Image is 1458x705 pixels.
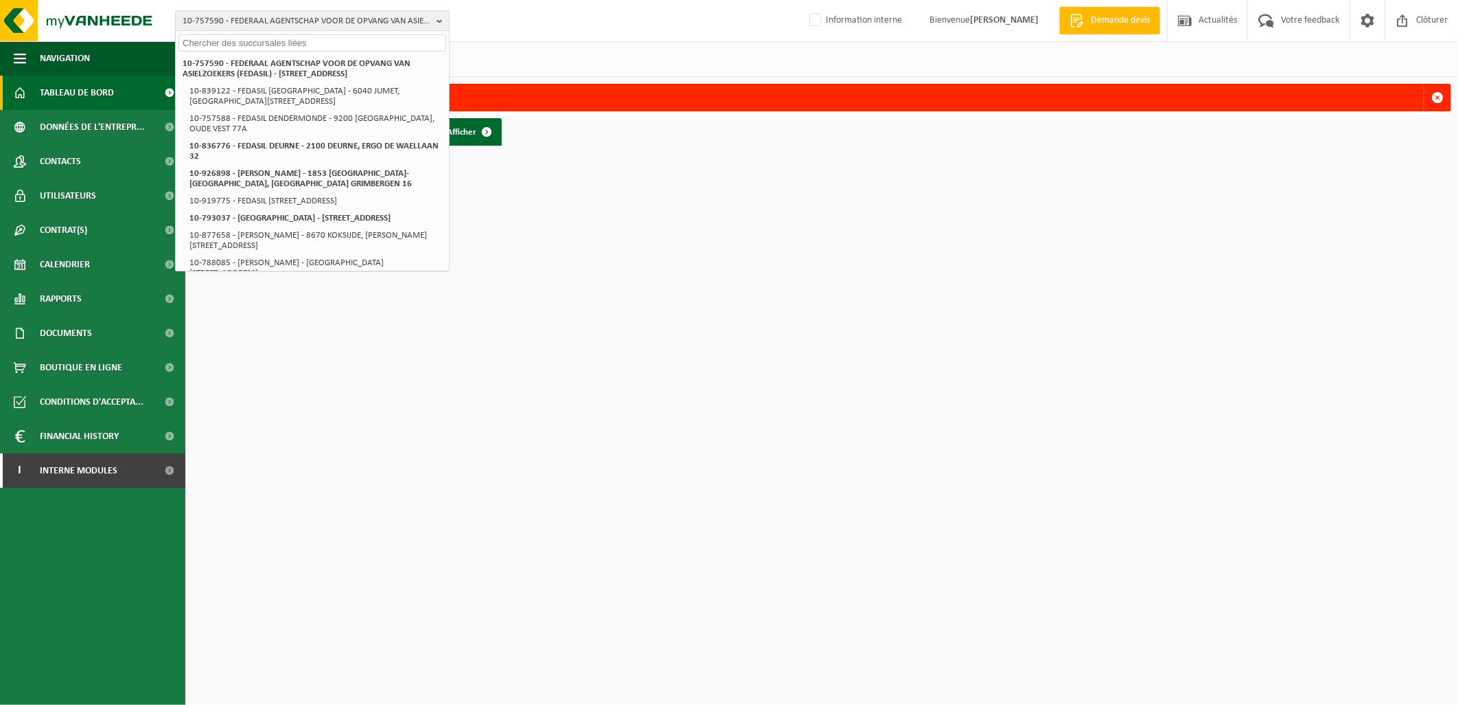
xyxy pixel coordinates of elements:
strong: 10-793037 - [GEOGRAPHIC_DATA] - [STREET_ADDRESS] [189,214,391,223]
label: Information interne [807,10,902,31]
span: Documents [40,316,92,350]
span: Contacts [40,144,81,179]
button: 10-757590 - FEDERAAL AGENTSCHAP VOOR DE OPVANG VAN ASIELZOEKERS (FEDASIL) - [STREET_ADDRESS] [175,10,450,31]
span: Rapports [40,282,82,316]
li: 10-788085 - [PERSON_NAME] - [GEOGRAPHIC_DATA][STREET_ADDRESS] [185,254,446,282]
span: Données de l'entrepr... [40,110,145,144]
span: Navigation [40,41,90,76]
strong: 10-836776 - FEDASIL DEURNE - 2100 DEURNE, ERGO DE WAELLAAN 32 [189,142,439,161]
span: Contrat(s) [40,213,87,247]
li: 10-919775 - FEDASIL [STREET_ADDRESS] [185,192,446,210]
span: Calendrier [40,247,90,282]
a: Afficher [436,118,500,146]
span: Interne modules [40,454,117,488]
a: Demande devis [1059,7,1160,34]
span: Boutique en ligne [40,350,122,385]
strong: 10-926898 - [PERSON_NAME] - 1853 [GEOGRAPHIC_DATA]-[GEOGRAPHIC_DATA], [GEOGRAPHIC_DATA] GRIMBERGE... [189,169,412,188]
li: 10-839122 - FEDASIL [GEOGRAPHIC_DATA] - 6040 JUMET, [GEOGRAPHIC_DATA][STREET_ADDRESS] [185,82,446,110]
span: Utilisateurs [40,179,96,213]
li: 10-757588 - FEDASIL DENDERMONDE - 9200 [GEOGRAPHIC_DATA], OUDE VEST 77A [185,110,446,137]
span: Tableau de bord [40,76,114,110]
span: 10-757590 - FEDERAAL AGENTSCHAP VOOR DE OPVANG VAN ASIELZOEKERS (FEDASIL) - [STREET_ADDRESS] [183,11,431,32]
span: Demande devis [1087,14,1153,27]
div: Deze party bestaat niet [218,85,1424,111]
span: Conditions d'accepta... [40,385,143,419]
li: 10-877658 - [PERSON_NAME] - 8670 KOKSIJDE, [PERSON_NAME][STREET_ADDRESS] [185,227,446,254]
span: I [14,454,26,488]
input: Chercher des succursales liées [178,34,446,52]
span: Financial History [40,419,119,454]
strong: [PERSON_NAME] [970,15,1039,25]
span: Afficher [447,128,476,137]
strong: 10-757590 - FEDERAAL AGENTSCHAP VOOR DE OPVANG VAN ASIELZOEKERS (FEDASIL) - [STREET_ADDRESS] [183,59,410,78]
